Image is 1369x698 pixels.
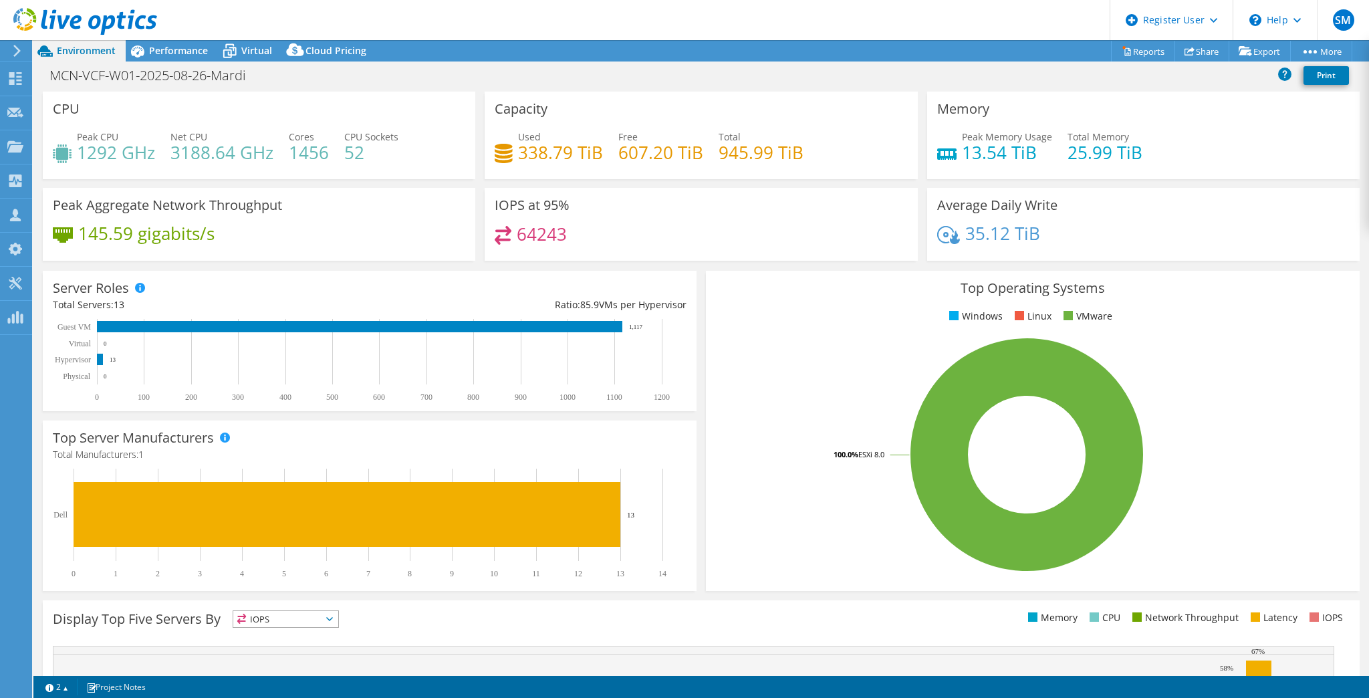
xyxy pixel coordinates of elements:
[1086,610,1120,625] li: CPU
[233,611,338,627] span: IOPS
[77,679,155,695] a: Project Notes
[490,569,498,578] text: 10
[627,511,635,519] text: 13
[1011,309,1051,324] li: Linux
[517,227,567,241] h4: 64243
[53,447,687,462] h4: Total Manufacturers:
[559,392,576,402] text: 1000
[1068,130,1129,143] span: Total Memory
[574,569,582,578] text: 12
[156,569,160,578] text: 2
[149,44,208,57] span: Performance
[77,130,118,143] span: Peak CPU
[1306,610,1343,625] li: IOPS
[63,372,90,381] text: Physical
[53,510,68,519] text: Dell
[43,68,267,83] h1: MCN-VCF-W01-2025-08-26-Mardi
[450,569,454,578] text: 9
[170,130,207,143] span: Net CPU
[55,355,91,364] text: Hypervisor
[532,569,540,578] text: 11
[138,392,150,402] text: 100
[36,679,78,695] a: 2
[618,130,638,143] span: Free
[1129,610,1239,625] li: Network Throughput
[279,392,291,402] text: 400
[1174,41,1229,62] a: Share
[962,145,1052,160] h4: 13.54 TiB
[95,392,99,402] text: 0
[1333,9,1354,31] span: SM
[1060,309,1112,324] li: VMware
[344,130,398,143] span: CPU Sockets
[324,569,328,578] text: 6
[77,145,155,160] h4: 1292 GHz
[344,145,398,160] h4: 52
[654,392,670,402] text: 1200
[937,198,1057,213] h3: Average Daily Write
[373,392,385,402] text: 600
[1251,647,1265,655] text: 67%
[937,102,989,116] h3: Memory
[170,145,273,160] h4: 3188.64 GHz
[1229,41,1291,62] a: Export
[241,44,272,57] span: Virtual
[716,281,1350,296] h3: Top Operating Systems
[580,298,599,311] span: 85.9
[495,102,547,116] h3: Capacity
[518,130,541,143] span: Used
[114,298,124,311] span: 13
[104,340,107,347] text: 0
[289,145,329,160] h4: 1456
[114,569,118,578] text: 1
[618,145,703,160] h4: 607.20 TiB
[289,130,314,143] span: Cores
[78,226,215,241] h4: 145.59 gigabits/s
[719,145,803,160] h4: 945.99 TiB
[1068,145,1142,160] h4: 25.99 TiB
[69,339,92,348] text: Virtual
[515,392,527,402] text: 900
[408,569,412,578] text: 8
[185,392,197,402] text: 200
[1220,664,1233,672] text: 58%
[467,392,479,402] text: 800
[104,373,107,380] text: 0
[1303,66,1349,85] a: Print
[53,198,282,213] h3: Peak Aggregate Network Throughput
[658,569,666,578] text: 14
[1111,41,1175,62] a: Reports
[1290,41,1352,62] a: More
[858,449,884,459] tspan: ESXi 8.0
[57,44,116,57] span: Environment
[57,322,91,332] text: Guest VM
[53,281,129,296] h3: Server Roles
[719,130,741,143] span: Total
[834,449,858,459] tspan: 100.0%
[305,44,366,57] span: Cloud Pricing
[110,356,116,363] text: 13
[53,102,80,116] h3: CPU
[495,198,570,213] h3: IOPS at 95%
[946,309,1003,324] li: Windows
[370,298,687,312] div: Ratio: VMs per Hypervisor
[629,324,642,330] text: 1,117
[1249,14,1261,26] svg: \n
[53,431,214,445] h3: Top Server Manufacturers
[198,569,202,578] text: 3
[962,130,1052,143] span: Peak Memory Usage
[1247,610,1297,625] li: Latency
[420,392,432,402] text: 700
[965,226,1040,241] h4: 35.12 TiB
[366,569,370,578] text: 7
[138,448,144,461] span: 1
[518,145,603,160] h4: 338.79 TiB
[282,569,286,578] text: 5
[606,392,622,402] text: 1100
[616,569,624,578] text: 13
[326,392,338,402] text: 500
[1025,610,1078,625] li: Memory
[240,569,244,578] text: 4
[53,298,370,312] div: Total Servers:
[232,392,244,402] text: 300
